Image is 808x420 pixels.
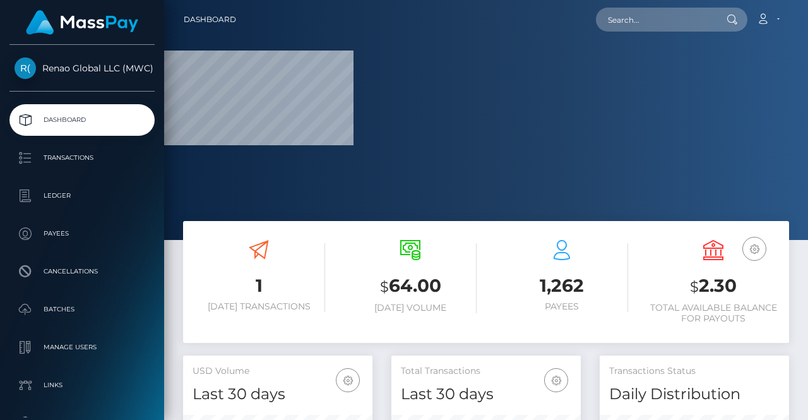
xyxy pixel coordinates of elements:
[9,180,155,212] a: Ledger
[15,224,150,243] p: Payees
[15,186,150,205] p: Ledger
[380,278,389,296] small: $
[9,63,155,74] span: Renao Global LLC (MWC)
[193,273,325,298] h3: 1
[401,365,571,378] h5: Total Transactions
[193,365,363,378] h5: USD Volume
[15,300,150,319] p: Batches
[596,8,715,32] input: Search...
[647,273,780,299] h3: 2.30
[401,383,571,405] h4: Last 30 days
[15,111,150,129] p: Dashboard
[15,148,150,167] p: Transactions
[9,332,155,363] a: Manage Users
[184,6,236,33] a: Dashboard
[9,294,155,325] a: Batches
[15,57,36,79] img: Renao Global LLC (MWC)
[9,218,155,249] a: Payees
[9,142,155,174] a: Transactions
[9,369,155,401] a: Links
[690,278,699,296] small: $
[496,301,628,312] h6: Payees
[609,365,780,378] h5: Transactions Status
[15,338,150,357] p: Manage Users
[9,256,155,287] a: Cancellations
[344,273,477,299] h3: 64.00
[344,303,477,313] h6: [DATE] Volume
[609,383,780,405] h4: Daily Distribution
[9,104,155,136] a: Dashboard
[26,10,138,35] img: MassPay Logo
[193,301,325,312] h6: [DATE] Transactions
[15,262,150,281] p: Cancellations
[15,376,150,395] p: Links
[496,273,628,298] h3: 1,262
[193,383,363,405] h4: Last 30 days
[647,303,780,324] h6: Total Available Balance for Payouts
